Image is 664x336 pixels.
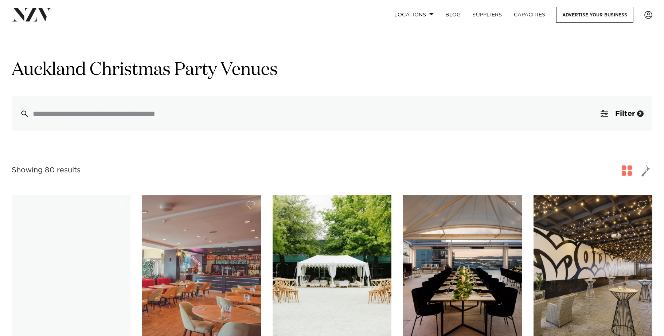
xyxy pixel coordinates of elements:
span: Filter [615,110,635,117]
div: Showing 80 results [12,165,81,176]
h1: Auckland Christmas Party Venues [12,59,652,82]
a: Locations [388,7,440,23]
a: Capacities [508,7,551,23]
div: 2 [637,110,644,117]
a: Advertise your business [556,7,633,23]
img: nzv-logo.png [12,8,51,21]
button: Filter2 [592,96,652,131]
a: BLOG [440,7,466,23]
a: SUPPLIERS [466,7,508,23]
